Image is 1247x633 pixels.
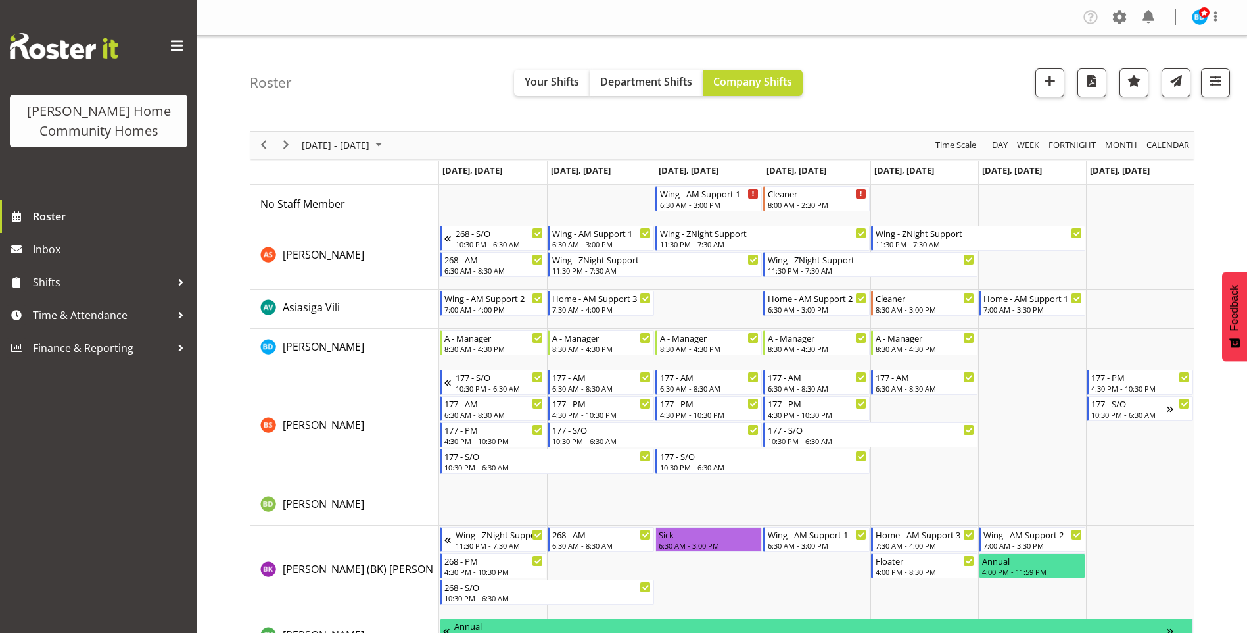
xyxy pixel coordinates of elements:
div: Billie Sothern"s event - 177 - PM Begin From Sunday, August 17, 2025 at 4:30:00 PM GMT+12:00 Ends... [1087,370,1193,395]
div: 7:30 AM - 4:00 PM [876,540,974,551]
td: Brijesh (BK) Kachhadiya resource [250,526,439,617]
div: 6:30 AM - 8:30 AM [444,409,543,420]
div: Billie Sothern"s event - 177 - AM Begin From Wednesday, August 13, 2025 at 6:30:00 AM GMT+12:00 E... [655,370,762,395]
span: Roster [33,207,191,226]
div: Brijesh (BK) Kachhadiya"s event - Sick Begin From Wednesday, August 13, 2025 at 6:30:00 AM GMT+12... [655,527,762,552]
div: Billie Sothern"s event - 177 - S/O Begin From Thursday, August 14, 2025 at 10:30:00 PM GMT+12:00 ... [763,422,977,447]
button: Next [277,137,295,153]
div: 6:30 AM - 3:00 PM [768,540,866,551]
button: Timeline Day [990,137,1010,153]
div: 6:30 AM - 3:00 PM [552,239,651,249]
div: 10:30 PM - 6:30 AM [456,239,543,249]
div: Brijesh (BK) Kachhadiya"s event - Wing - ZNight Support Begin From Sunday, August 10, 2025 at 11:... [440,527,546,552]
div: A - Manager [552,331,651,344]
div: Barbara Dunlop"s event - A - Manager Begin From Friday, August 15, 2025 at 8:30:00 AM GMT+12:00 E... [871,330,977,355]
div: 177 - PM [768,397,866,410]
span: [DATE], [DATE] [874,165,934,176]
button: Month [1144,137,1192,153]
div: Wing - AM Support 2 [983,528,1082,541]
a: No Staff Member [260,196,345,212]
button: Previous [255,137,273,153]
div: Wing - AM Support 1 [552,226,651,240]
button: Download a PDF of the roster according to the set date range. [1077,68,1106,97]
div: 4:30 PM - 10:30 PM [768,409,866,420]
div: next period [275,132,297,159]
div: 4:30 PM - 10:30 PM [444,436,543,446]
div: Barbara Dunlop"s event - A - Manager Begin From Monday, August 11, 2025 at 8:30:00 AM GMT+12:00 E... [440,330,546,355]
div: 4:30 PM - 10:30 PM [552,409,651,420]
button: Department Shifts [590,70,703,96]
div: Barbara Dunlop"s event - A - Manager Begin From Tuesday, August 12, 2025 at 8:30:00 AM GMT+12:00 ... [548,330,654,355]
div: 10:30 PM - 6:30 AM [552,436,759,446]
span: No Staff Member [260,197,345,211]
div: 268 - S/O [456,226,543,240]
a: [PERSON_NAME] (BK) [PERSON_NAME] [283,561,471,577]
div: 6:30 AM - 8:30 AM [552,383,651,393]
span: Finance & Reporting [33,338,171,358]
span: [DATE], [DATE] [442,165,502,176]
div: Brijesh (BK) Kachhadiya"s event - Wing - AM Support 1 Begin From Thursday, August 14, 2025 at 6:3... [763,527,870,552]
td: Billie-Rose Dunlop resource [250,486,439,526]
div: Wing - ZNight Support [456,528,543,541]
span: [PERSON_NAME] [283,418,364,432]
div: 177 - AM [876,370,974,384]
div: Home - AM Support 3 [876,528,974,541]
span: [DATE], [DATE] [1090,165,1150,176]
div: Floater [876,554,974,567]
div: 177 - AM [444,397,543,410]
div: Sick [659,528,759,541]
span: calendar [1145,137,1190,153]
div: Wing - ZNight Support [876,226,1082,240]
h4: Roster [250,75,292,90]
div: 177 - AM [660,370,759,384]
div: Brijesh (BK) Kachhadiya"s event - Home - AM Support 3 Begin From Friday, August 15, 2025 at 7:30:... [871,527,977,552]
div: 6:30 AM - 8:30 AM [768,383,866,393]
span: Asiasiga Vili [283,300,340,315]
div: 6:30 AM - 8:30 AM [660,383,759,393]
button: Company Shifts [703,70,803,96]
div: Wing - ZNight Support [660,226,866,240]
div: 4:00 PM - 8:30 PM [876,567,974,577]
button: Send a list of all shifts for the selected filtered period to all rostered employees. [1162,68,1190,97]
div: Home - AM Support 1 [983,291,1082,305]
div: 11:30 PM - 7:30 AM [552,265,759,276]
span: [PERSON_NAME] (BK) [PERSON_NAME] [283,562,471,576]
span: Day [991,137,1009,153]
div: Asiasiga Vili"s event - Home - AM Support 3 Begin From Tuesday, August 12, 2025 at 7:30:00 AM GMT... [548,291,654,316]
div: 4:30 PM - 10:30 PM [444,567,543,577]
div: A - Manager [444,331,543,344]
div: 268 - AM [444,253,543,266]
span: Time Scale [934,137,977,153]
button: Your Shifts [514,70,590,96]
div: 8:30 AM - 4:30 PM [552,343,651,354]
span: [DATE], [DATE] [766,165,826,176]
span: Your Shifts [525,74,579,89]
div: 177 - AM [768,370,866,384]
span: Month [1104,137,1139,153]
div: Billie Sothern"s event - 177 - S/O Begin From Sunday, August 17, 2025 at 10:30:00 PM GMT+12:00 En... [1087,396,1193,421]
div: Billie Sothern"s event - 177 - S/O Begin From Sunday, August 10, 2025 at 10:30:00 PM GMT+12:00 En... [440,370,546,395]
div: Arshdeep Singh"s event - Wing - ZNight Support Begin From Friday, August 15, 2025 at 11:30:00 PM ... [871,226,1085,251]
div: 6:30 AM - 3:00 PM [659,540,759,551]
div: 10:30 PM - 6:30 AM [456,383,543,393]
span: [DATE] - [DATE] [300,137,371,153]
div: Billie Sothern"s event - 177 - S/O Begin From Wednesday, August 13, 2025 at 10:30:00 PM GMT+12:00... [655,449,870,474]
button: Highlight an important date within the roster. [1119,68,1148,97]
span: Inbox [33,240,191,259]
div: Billie Sothern"s event - 177 - AM Begin From Monday, August 11, 2025 at 6:30:00 AM GMT+12:00 Ends... [440,396,546,421]
div: Brijesh (BK) Kachhadiya"s event - Annual Begin From Saturday, August 16, 2025 at 4:00:00 PM GMT+1... [979,553,1085,578]
div: 7:30 AM - 4:00 PM [552,304,651,315]
div: 6:30 AM - 8:30 AM [876,383,974,393]
div: Cleaner [876,291,974,305]
span: Feedback [1229,285,1240,331]
td: Asiasiga Vili resource [250,290,439,329]
div: Arshdeep Singh"s event - 268 - S/O Begin From Sunday, August 10, 2025 at 10:30:00 PM GMT+12:00 En... [440,226,546,251]
div: Annual [982,554,1082,567]
div: 6:30 AM - 8:30 AM [552,540,651,551]
span: [PERSON_NAME] [283,497,364,511]
div: Brijesh (BK) Kachhadiya"s event - 268 - S/O Begin From Monday, August 11, 2025 at 10:30:00 PM GMT... [440,580,654,605]
div: 177 - S/O [444,449,651,463]
span: [DATE], [DATE] [551,165,611,176]
div: 11:30 PM - 7:30 AM [456,540,543,551]
a: [PERSON_NAME] [283,417,364,433]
